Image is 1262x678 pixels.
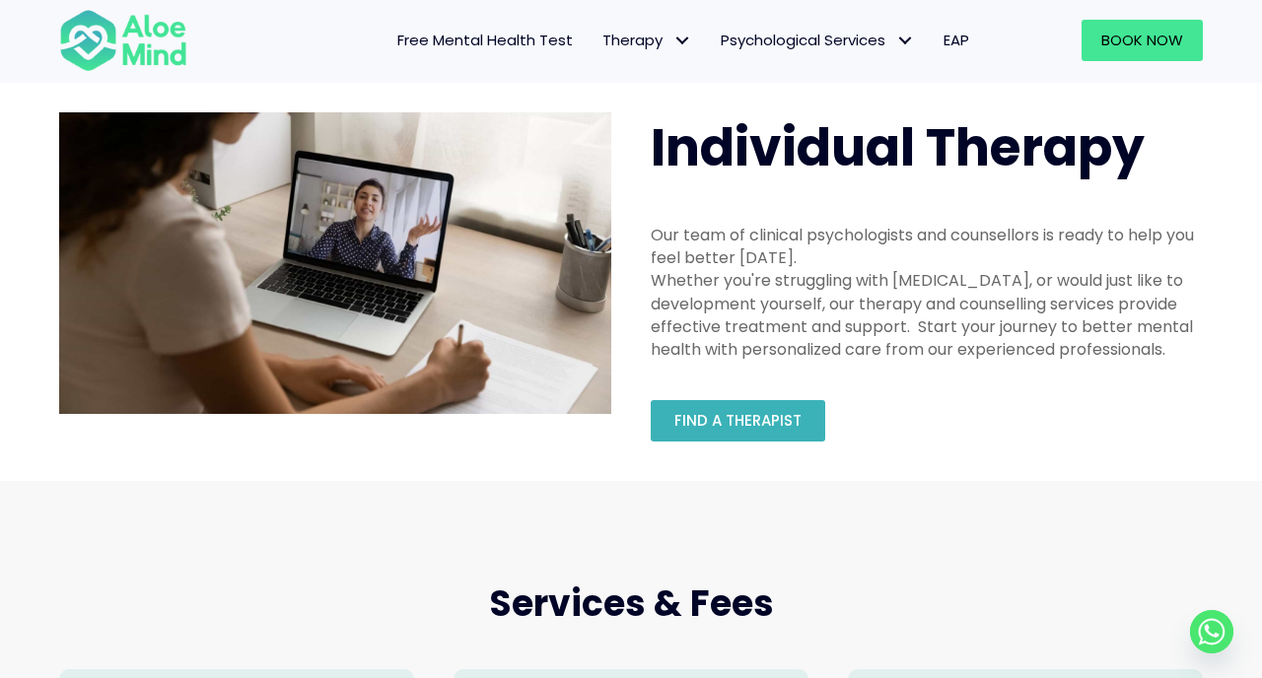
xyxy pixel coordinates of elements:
[1101,30,1183,50] span: Book Now
[721,30,914,50] span: Psychological Services
[929,20,984,61] a: EAP
[59,112,611,414] img: Therapy online individual
[1082,20,1203,61] a: Book Now
[667,27,696,55] span: Therapy: submenu
[489,578,774,629] span: Services & Fees
[59,8,187,73] img: Aloe mind Logo
[706,20,929,61] a: Psychological ServicesPsychological Services: submenu
[397,30,573,50] span: Free Mental Health Test
[651,111,1145,183] span: Individual Therapy
[1190,610,1233,653] a: Whatsapp
[651,269,1203,361] div: Whether you're struggling with [MEDICAL_DATA], or would just like to development yourself, our th...
[383,20,588,61] a: Free Mental Health Test
[890,27,919,55] span: Psychological Services: submenu
[213,20,984,61] nav: Menu
[651,224,1203,269] div: Our team of clinical psychologists and counsellors is ready to help you feel better [DATE].
[674,410,802,431] span: Find a therapist
[944,30,969,50] span: EAP
[602,30,691,50] span: Therapy
[588,20,706,61] a: TherapyTherapy: submenu
[651,400,825,441] a: Find a therapist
